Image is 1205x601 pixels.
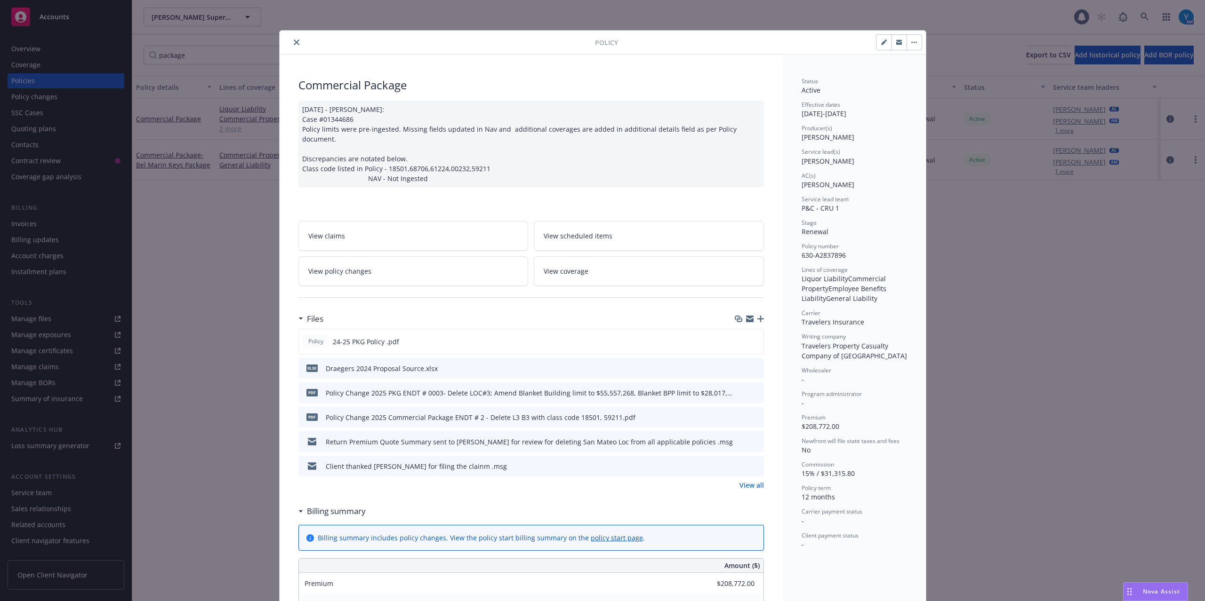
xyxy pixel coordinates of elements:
[306,337,325,346] span: Policy
[802,148,840,156] span: Service lead(s)
[326,364,438,373] div: Draegers 2024 Proposal Source.xlsx
[802,390,862,398] span: Program administrator
[737,437,744,447] button: download file
[802,227,828,236] span: Renewal
[333,337,399,347] span: 24-25 PKG Policy .pdf
[802,133,854,142] span: [PERSON_NAME]
[544,231,612,241] span: View scheduled items
[298,505,366,517] div: Billing summary
[826,294,877,303] span: General Liability
[802,309,820,317] span: Carrier
[306,389,318,396] span: pdf
[326,437,733,447] div: Return Premium Quote Summary sent to [PERSON_NAME] for review for deleting San Mateo Loc from all...
[802,437,900,445] span: Newfront will file state taxes and fees
[802,274,888,293] span: Commercial Property
[737,412,744,422] button: download file
[306,413,318,420] span: pdf
[699,577,760,591] input: 0.00
[305,579,333,588] span: Premium
[802,204,839,213] span: P&C - CRU 1
[802,540,804,549] span: -
[534,221,764,251] a: View scheduled items
[752,461,760,471] button: preview file
[737,388,744,398] button: download file
[802,180,854,189] span: [PERSON_NAME]
[802,219,817,227] span: Stage
[534,256,764,286] a: View coverage
[595,38,618,47] span: Policy
[752,364,760,373] button: preview file
[737,364,744,373] button: download file
[802,507,862,515] span: Carrier payment status
[802,413,826,421] span: Premium
[1124,583,1135,601] div: Drag to move
[298,101,764,187] div: [DATE] - [PERSON_NAME]: Case #01344686 Policy limits were pre-ingested. Missing fields updated in...
[298,221,529,251] a: View claims
[751,337,760,347] button: preview file
[752,437,760,447] button: preview file
[802,531,859,539] span: Client payment status
[326,412,635,422] div: Policy Change 2025 Commercial Package ENDT # 2 - Delete L3 B3 with class code 18501, 59211.pdf
[802,317,864,326] span: Travelers Insurance
[318,533,645,543] div: Billing summary includes policy changes. View the policy start billing summary on the .
[802,460,834,468] span: Commission
[802,274,848,283] span: Liquor Liability
[802,172,816,180] span: AC(s)
[326,461,507,471] div: Client thanked [PERSON_NAME] for filing the clainm .msg
[752,388,760,398] button: preview file
[326,388,733,398] div: Policy Change 2025 PKG ENDT # 0003- Delete LOC#3; Amend Blanket Building limit to $55,557,268, Bl...
[802,341,907,360] span: Travelers Property Casualty Company of [GEOGRAPHIC_DATA]
[802,195,849,203] span: Service lead team
[737,461,744,471] button: download file
[307,313,323,325] h3: Files
[298,77,764,93] div: Commercial Package
[724,561,760,570] span: Amount ($)
[736,337,744,347] button: download file
[306,364,318,372] span: xlsx
[802,375,804,384] span: -
[307,505,366,517] h3: Billing summary
[1143,587,1180,595] span: Nova Assist
[291,37,302,48] button: close
[802,284,888,303] span: Employee Benefits Liability
[802,124,832,132] span: Producer(s)
[802,101,840,109] span: Effective dates
[298,313,323,325] div: Files
[802,445,811,454] span: No
[308,266,371,276] span: View policy changes
[802,77,818,85] span: Status
[802,101,907,119] div: [DATE] - [DATE]
[802,484,831,492] span: Policy term
[802,242,839,250] span: Policy number
[802,251,846,260] span: 630-A2837896
[802,266,848,274] span: Lines of coverage
[802,86,820,95] span: Active
[802,492,835,501] span: 12 months
[308,231,345,241] span: View claims
[1123,582,1188,601] button: Nova Assist
[802,366,831,374] span: Wholesaler
[802,332,846,340] span: Writing company
[802,157,854,166] span: [PERSON_NAME]
[802,516,804,525] span: -
[802,398,804,407] span: -
[802,422,839,431] span: $208,772.00
[298,256,529,286] a: View policy changes
[544,266,588,276] span: View coverage
[752,412,760,422] button: preview file
[802,469,855,478] span: 15% / $31,315.80
[591,533,643,542] a: policy start page
[739,480,764,490] a: View all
